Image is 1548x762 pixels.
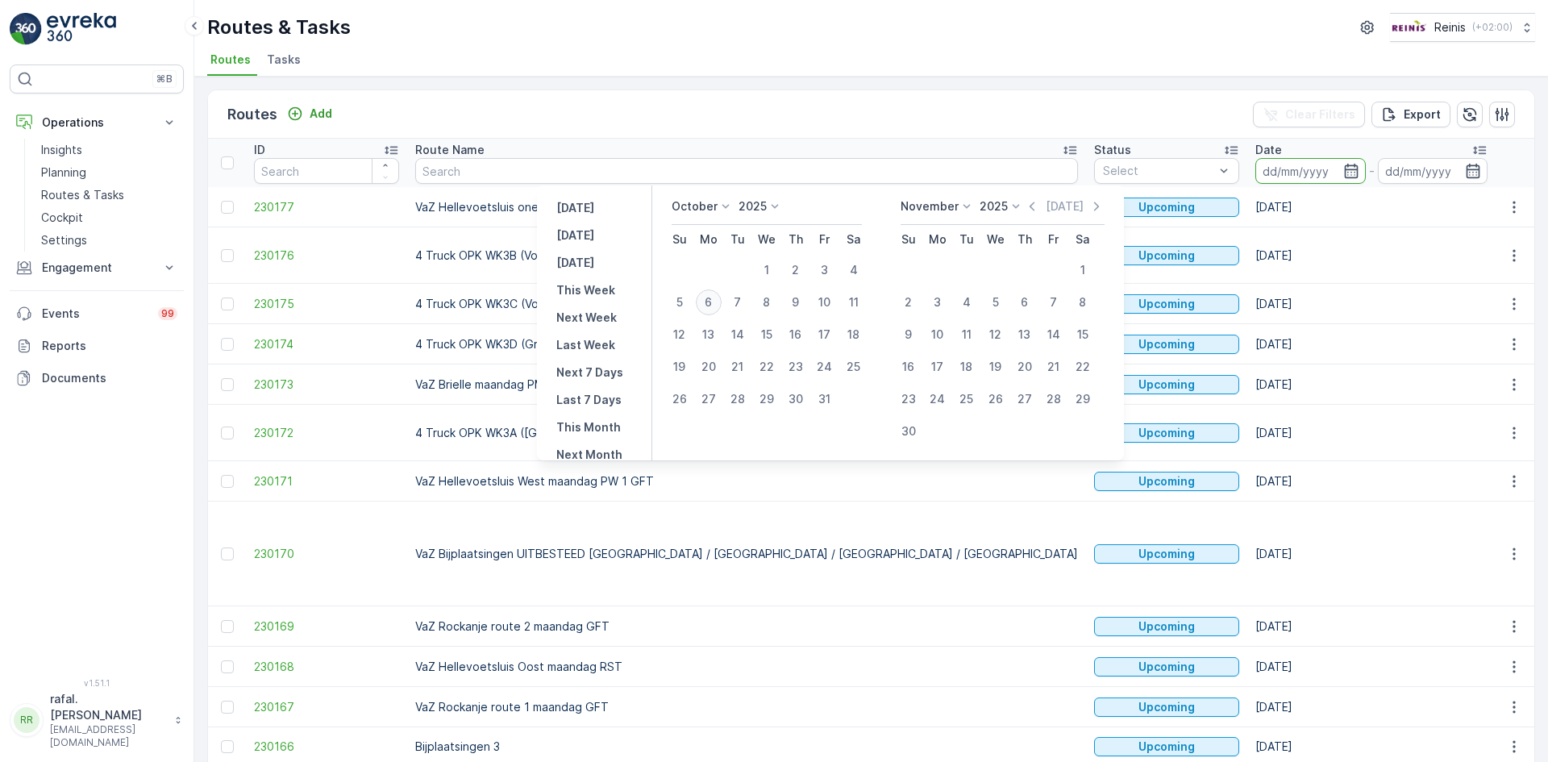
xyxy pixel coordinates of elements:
p: Next Week [556,310,617,326]
td: [DATE] [1247,606,1496,647]
p: Next Month [556,447,622,463]
button: This Month [550,418,627,437]
p: Reinis [1434,19,1466,35]
input: dd/mm/yyyy [1255,158,1366,184]
p: rafal.[PERSON_NAME] [50,691,166,723]
td: [DATE] [1247,324,1496,364]
div: 2 [783,257,809,283]
img: logo_light-DOdMpM7g.png [47,13,116,45]
div: Toggle Row Selected [221,475,234,488]
div: 8 [1070,289,1096,315]
p: Upcoming [1138,618,1195,635]
a: 230174 [254,336,399,352]
td: [DATE] [1247,284,1496,324]
p: Events [42,306,148,322]
span: 230167 [254,699,399,715]
div: 29 [754,386,780,412]
button: Upcoming [1094,737,1239,756]
div: 14 [725,322,751,348]
div: 20 [1012,354,1038,380]
button: Upcoming [1094,375,1239,394]
button: Upcoming [1094,657,1239,677]
p: VaZ Rockanje route 2 maandag GFT [415,618,1078,635]
th: Friday [1039,225,1068,254]
p: 99 [161,307,174,320]
th: Monday [694,225,723,254]
a: Events99 [10,298,184,330]
button: Upcoming [1094,423,1239,443]
p: VaZ Brielle maandag PMD [415,377,1078,393]
div: 11 [954,322,980,348]
div: 31 [812,386,838,412]
p: Routes & Tasks [207,15,351,40]
div: 19 [667,354,693,380]
p: Bijplaatsingen 3 [415,739,1078,755]
div: Toggle Row Selected [221,201,234,214]
div: 6 [696,289,722,315]
div: 22 [1070,354,1096,380]
span: Tasks [267,52,301,68]
div: Toggle Row Selected [221,427,234,439]
div: 27 [1012,386,1038,412]
div: 12 [983,322,1009,348]
div: 11 [841,289,867,315]
th: Sunday [894,225,923,254]
td: [DATE] [1247,405,1496,461]
div: 30 [896,418,922,444]
div: 19 [983,354,1009,380]
button: Operations [10,106,184,139]
button: Tomorrow [550,253,601,273]
th: Tuesday [723,225,752,254]
div: 18 [954,354,980,380]
p: Operations [42,115,152,131]
p: Settings [41,232,87,248]
p: [DATE] [556,255,594,271]
th: Saturday [839,225,868,254]
span: 230171 [254,473,399,489]
input: Search [415,158,1078,184]
a: 230176 [254,248,399,264]
img: logo [10,13,42,45]
div: 12 [667,322,693,348]
button: Upcoming [1094,697,1239,717]
div: 21 [1041,354,1067,380]
p: Route Name [415,142,485,158]
div: 8 [754,289,780,315]
p: ( +02:00 ) [1472,21,1513,34]
td: [DATE] [1247,187,1496,227]
p: 4 Truck OPK WK3B (Vogel.Noord, Voorden, Dreven) [415,248,1078,264]
p: Upcoming [1138,659,1195,675]
div: 3 [812,257,838,283]
a: 230172 [254,425,399,441]
div: 4 [954,289,980,315]
p: VaZ Rockanje route 1 maandag GFT [415,699,1078,715]
th: Thursday [781,225,810,254]
a: 230177 [254,199,399,215]
div: 17 [812,322,838,348]
th: Saturday [1068,225,1097,254]
p: Upcoming [1138,248,1195,264]
p: 2025 [739,198,767,214]
p: Upcoming [1138,699,1195,715]
div: 17 [925,354,951,380]
div: 29 [1070,386,1096,412]
div: 9 [783,289,809,315]
p: Routes [227,103,277,126]
button: Add [281,104,339,123]
span: 230168 [254,659,399,675]
button: Yesterday [550,198,601,218]
div: 10 [925,322,951,348]
p: This Week [556,282,615,298]
button: RRrafal.[PERSON_NAME][EMAIL_ADDRESS][DOMAIN_NAME] [10,691,184,749]
div: 28 [725,386,751,412]
div: 25 [954,386,980,412]
td: [DATE] [1247,364,1496,405]
p: Date [1255,142,1282,158]
div: Toggle Row Selected [221,249,234,262]
p: Routes & Tasks [41,187,124,203]
th: Friday [810,225,839,254]
div: 13 [696,322,722,348]
div: 23 [783,354,809,380]
p: 4 Truck OPK WK3A ([GEOGRAPHIC_DATA], [GEOGRAPHIC_DATA]) [415,425,1078,441]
